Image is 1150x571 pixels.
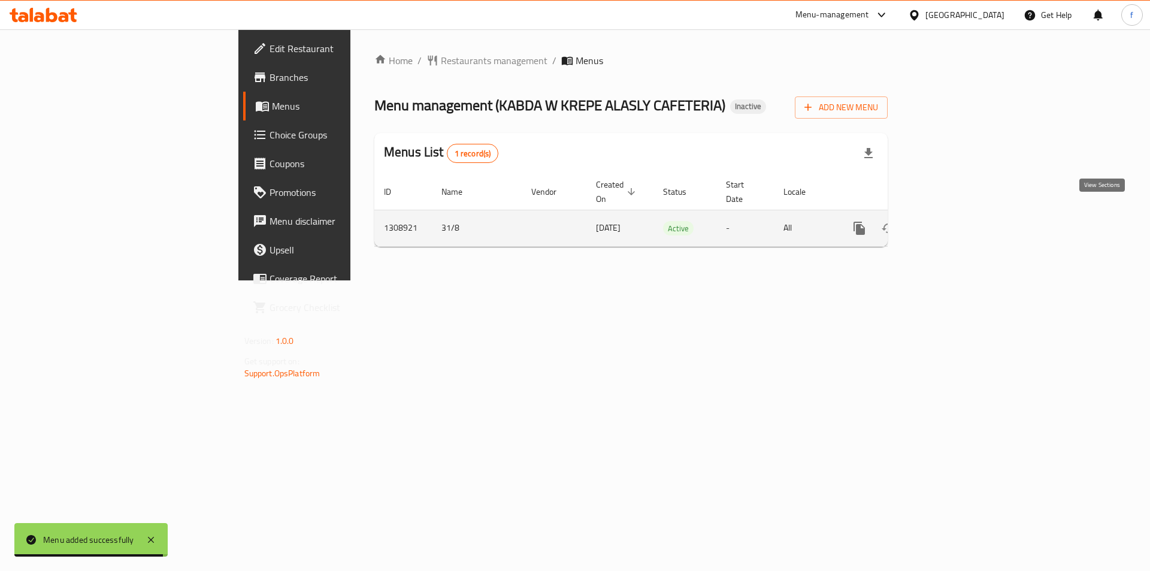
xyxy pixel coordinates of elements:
[270,271,421,286] span: Coverage Report
[384,185,407,199] span: ID
[795,96,888,119] button: Add New Menu
[874,214,903,243] button: Change Status
[774,210,836,246] td: All
[596,177,639,206] span: Created On
[432,210,522,246] td: 31/8
[925,8,1004,22] div: [GEOGRAPHIC_DATA]
[243,178,431,207] a: Promotions
[552,53,556,68] li: /
[576,53,603,68] span: Menus
[836,174,970,210] th: Actions
[243,120,431,149] a: Choice Groups
[663,185,702,199] span: Status
[243,235,431,264] a: Upsell
[783,185,821,199] span: Locale
[243,34,431,63] a: Edit Restaurant
[531,185,572,199] span: Vendor
[596,220,621,235] span: [DATE]
[384,143,498,163] h2: Menus List
[244,354,299,369] span: Get support on:
[663,221,694,235] div: Active
[730,101,766,111] span: Inactive
[1130,8,1133,22] span: f
[804,100,878,115] span: Add New Menu
[441,185,478,199] span: Name
[243,63,431,92] a: Branches
[272,99,421,113] span: Menus
[270,300,421,315] span: Grocery Checklist
[276,333,294,349] span: 1.0.0
[426,53,547,68] a: Restaurants management
[243,149,431,178] a: Coupons
[716,210,774,246] td: -
[854,139,883,168] div: Export file
[243,264,431,293] a: Coverage Report
[726,177,759,206] span: Start Date
[270,214,421,228] span: Menu disclaimer
[845,214,874,243] button: more
[447,148,498,159] span: 1 record(s)
[374,174,970,247] table: enhanced table
[795,8,869,22] div: Menu-management
[374,53,888,68] nav: breadcrumb
[243,92,431,120] a: Menus
[270,70,421,84] span: Branches
[447,144,499,163] div: Total records count
[244,333,274,349] span: Version:
[243,293,431,322] a: Grocery Checklist
[374,92,725,119] span: Menu management ( KABDA W KREPE ALASLY CAFETERIA )
[270,243,421,257] span: Upsell
[270,156,421,171] span: Coupons
[244,365,320,381] a: Support.OpsPlatform
[270,128,421,142] span: Choice Groups
[730,99,766,114] div: Inactive
[43,533,134,546] div: Menu added successfully
[270,41,421,56] span: Edit Restaurant
[243,207,431,235] a: Menu disclaimer
[270,185,421,200] span: Promotions
[441,53,547,68] span: Restaurants management
[663,222,694,235] span: Active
